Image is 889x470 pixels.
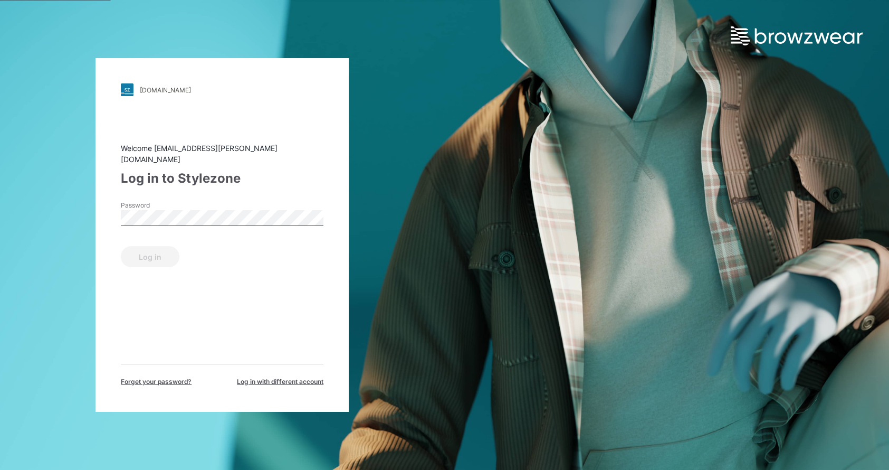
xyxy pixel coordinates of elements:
span: Forget your password? [121,377,192,387]
div: Log in to Stylezone [121,169,323,188]
label: Password [121,201,195,210]
span: Log in with different account [237,377,323,387]
img: browzwear-logo.e42bd6dac1945053ebaf764b6aa21510.svg [731,26,863,45]
div: Welcome [EMAIL_ADDRESS][PERSON_NAME][DOMAIN_NAME] [121,143,323,165]
div: [DOMAIN_NAME] [140,86,191,94]
img: stylezone-logo.562084cfcfab977791bfbf7441f1a819.svg [121,83,133,96]
a: [DOMAIN_NAME] [121,83,323,96]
